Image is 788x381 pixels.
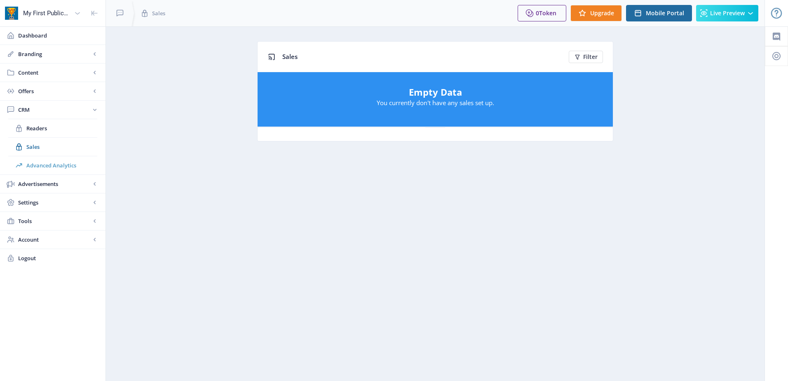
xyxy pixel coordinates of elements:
[266,99,605,107] p: You currently don't have any sales set up.
[646,10,684,16] span: Mobile Portal
[18,87,91,95] span: Offers
[18,180,91,188] span: Advertisements
[26,161,97,169] span: Advanced Analytics
[18,68,91,77] span: Content
[18,198,91,207] span: Settings
[570,5,622,21] button: Upgrade
[626,5,692,21] button: Mobile Portal
[282,52,298,61] span: Sales
[152,9,165,17] span: Sales
[18,31,99,40] span: Dashboard
[590,10,614,16] span: Upgrade
[26,143,97,151] span: Sales
[710,10,745,16] span: Live Preview
[26,124,97,132] span: Readers
[8,156,97,174] a: Advanced Analytics
[23,4,71,22] div: My First Publication
[18,254,99,262] span: Logout
[257,41,613,127] app-collection-view: Sales
[518,5,566,21] button: 0Token
[18,217,91,225] span: Tools
[18,106,91,114] span: CRM
[18,235,91,244] span: Account
[5,7,18,20] img: app-icon.png
[8,138,97,156] a: Sales
[266,85,605,99] h5: Empty Data
[258,72,613,127] app-empty-list-placeholder: Empty Data
[539,9,556,17] span: Token
[696,5,758,21] button: Live Preview
[583,54,598,60] span: Filter
[18,50,91,58] span: Branding
[8,119,97,137] a: Readers
[569,51,603,63] button: Filter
